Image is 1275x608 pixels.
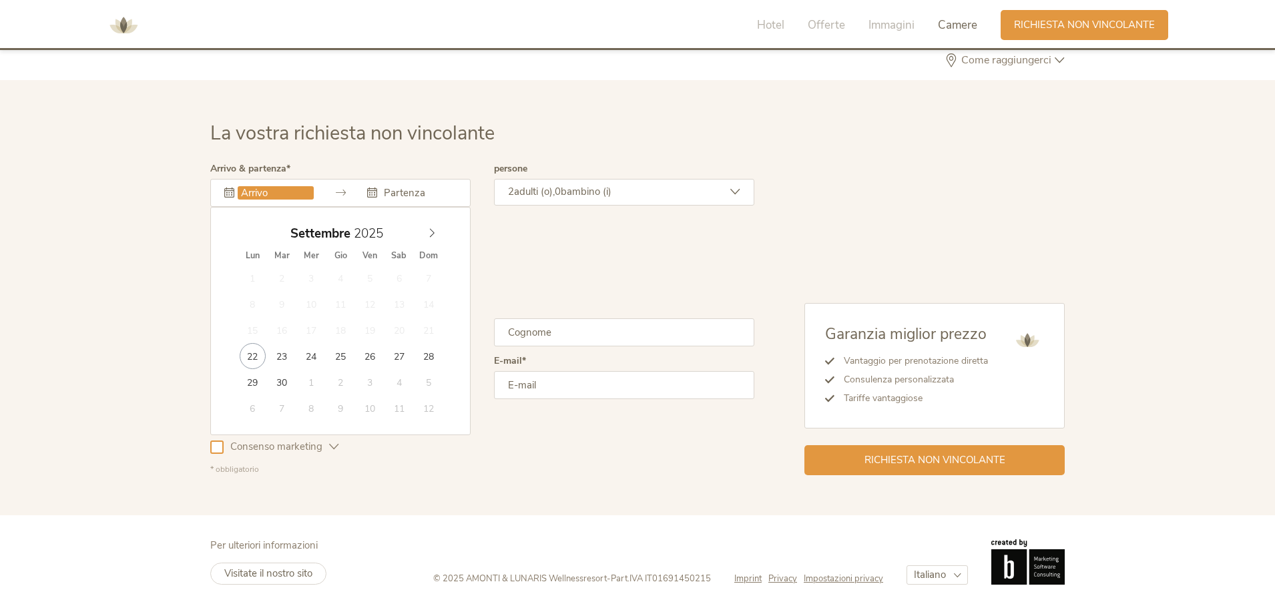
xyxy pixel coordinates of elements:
span: Visitate il nostro sito [224,567,312,580]
span: Settembre 10, 2025 [298,291,324,317]
span: Offerte [808,17,845,33]
span: Ottobre 2, 2025 [327,369,353,395]
span: Settembre 28, 2025 [415,343,441,369]
span: Settembre 16, 2025 [269,317,295,343]
li: Vantaggio per prenotazione diretta [834,352,988,370]
span: Settembre 19, 2025 [356,317,382,343]
span: Privacy [768,573,797,585]
span: © 2025 AMONTI & LUNARIS Wellnessresort [433,573,607,585]
span: Settembre 6, 2025 [386,265,412,291]
span: Sab [385,252,414,260]
span: Garanzia miglior prezzo [825,324,987,344]
span: bambino (i) [561,185,611,198]
img: AMONTI & LUNARIS Wellnessresort [103,5,144,45]
span: La vostra richiesta non vincolante [210,120,495,146]
span: Settembre 20, 2025 [386,317,412,343]
span: Gio [326,252,355,260]
span: Camere [938,17,977,33]
span: Part.IVA IT01691450215 [611,573,711,585]
span: Settembre 21, 2025 [415,317,441,343]
span: - [607,573,611,585]
span: Settembre 3, 2025 [298,265,324,291]
span: Imprint [734,573,762,585]
a: Imprint [734,573,768,585]
span: Settembre 5, 2025 [356,265,382,291]
span: Settembre 2, 2025 [269,265,295,291]
span: Dom [414,252,443,260]
span: Richiesta non vincolante [1014,18,1155,32]
span: Settembre 1, 2025 [240,265,266,291]
span: Settembre 26, 2025 [356,343,382,369]
span: Settembre 15, 2025 [240,317,266,343]
span: Settembre 27, 2025 [386,343,412,369]
span: Settembre 30, 2025 [269,369,295,395]
span: Settembre 7, 2025 [415,265,441,291]
span: Per ulteriori informazioni [210,539,318,552]
span: Settembre 14, 2025 [415,291,441,317]
a: Impostazioni privacy [804,573,883,585]
span: Settembre 23, 2025 [269,343,295,369]
label: persone [494,164,527,174]
span: Settembre 12, 2025 [356,291,382,317]
span: Mar [267,252,296,260]
span: adulti (o), [514,185,555,198]
span: Ottobre 1, 2025 [298,369,324,395]
span: Settembre 22, 2025 [240,343,266,369]
span: Ottobre 3, 2025 [356,369,382,395]
a: Visitate il nostro sito [210,563,326,585]
input: Year [350,225,395,242]
li: Tariffe vantaggiose [834,389,988,408]
span: Lun [238,252,267,260]
span: Ottobre 10, 2025 [356,395,382,421]
span: Immagini [868,17,915,33]
span: 2 [508,185,514,198]
span: Settembre 24, 2025 [298,343,324,369]
a: AMONTI & LUNARIS Wellnessresort [103,20,144,29]
img: Brandnamic GmbH | Leading Hospitality Solutions [991,539,1065,585]
span: Ottobre 4, 2025 [386,369,412,395]
span: Settembre 25, 2025 [327,343,353,369]
span: Settembre [290,228,350,240]
a: Privacy [768,573,804,585]
span: Richiesta non vincolante [864,453,1005,467]
span: Settembre 17, 2025 [298,317,324,343]
span: Ottobre 11, 2025 [386,395,412,421]
span: 0 [555,185,561,198]
span: Come raggiungerci [958,55,1055,65]
span: Hotel [757,17,784,33]
span: Settembre 11, 2025 [327,291,353,317]
input: Arrivo [238,186,314,200]
span: Ottobre 6, 2025 [240,395,266,421]
span: Settembre 8, 2025 [240,291,266,317]
input: Cognome [494,318,754,346]
label: E-mail [494,356,526,366]
span: Settembre 18, 2025 [327,317,353,343]
input: E-mail [494,371,754,399]
span: Ottobre 8, 2025 [298,395,324,421]
span: Ottobre 12, 2025 [415,395,441,421]
label: Arrivo & partenza [210,164,290,174]
span: Ven [355,252,385,260]
span: Consenso marketing [224,440,329,454]
span: Settembre 9, 2025 [269,291,295,317]
img: AMONTI & LUNARIS Wellnessresort [1011,324,1044,357]
span: Settembre 13, 2025 [386,291,412,317]
span: Settembre 4, 2025 [327,265,353,291]
span: Mer [296,252,326,260]
li: Consulenza personalizzata [834,370,988,389]
span: Ottobre 7, 2025 [269,395,295,421]
span: Ottobre 9, 2025 [327,395,353,421]
input: Partenza [380,186,457,200]
div: * obbligatorio [210,464,754,475]
span: Ottobre 5, 2025 [415,369,441,395]
span: Settembre 29, 2025 [240,369,266,395]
